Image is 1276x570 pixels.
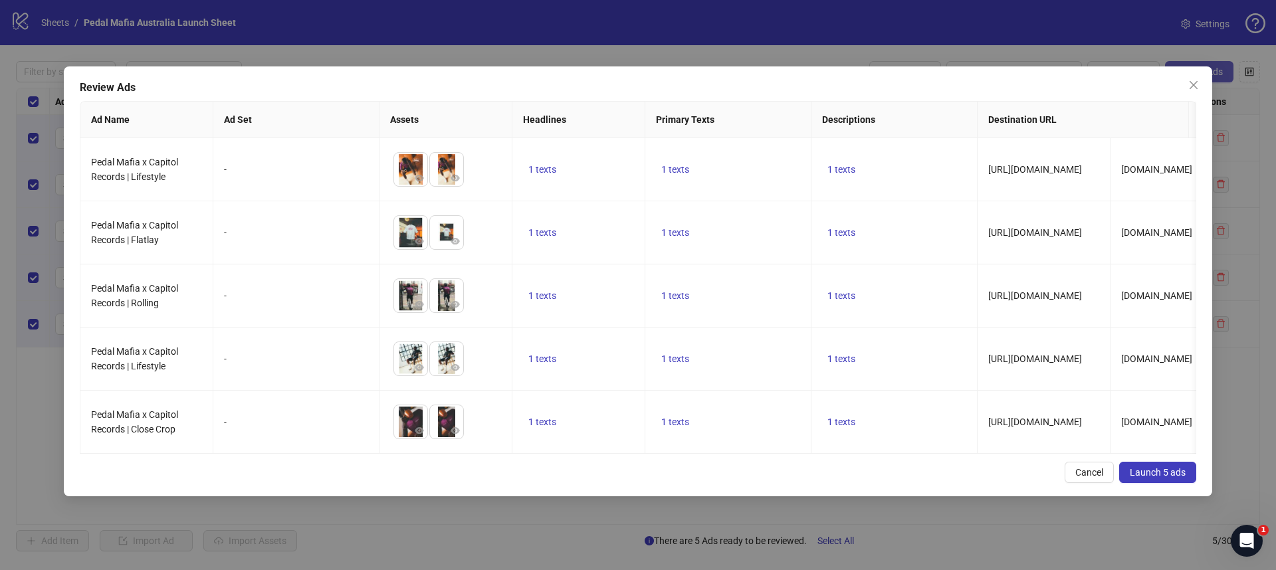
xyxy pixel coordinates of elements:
[451,173,460,183] span: eye
[661,164,689,175] span: 1 texts
[822,288,861,304] button: 1 texts
[394,279,427,312] img: Asset 1
[1231,525,1263,557] iframe: Intercom live chat
[430,153,463,186] img: Asset 2
[91,283,178,308] span: Pedal Mafia x Capitol Records | Rolling
[451,300,460,309] span: eye
[80,80,1196,96] div: Review Ads
[224,351,368,366] div: -
[430,342,463,375] img: Asset 2
[1121,290,1192,301] span: [DOMAIN_NAME]
[528,417,556,427] span: 1 texts
[523,351,562,367] button: 1 texts
[394,216,427,249] img: Asset 1
[645,102,811,138] th: Primary Texts
[661,353,689,364] span: 1 texts
[988,164,1082,175] span: [URL][DOMAIN_NAME]
[379,102,512,138] th: Assets
[827,290,855,301] span: 1 texts
[411,170,427,186] button: Preview
[523,161,562,177] button: 1 texts
[91,157,178,182] span: Pedal Mafia x Capitol Records | Lifestyle
[430,216,463,249] img: Asset 2
[822,161,861,177] button: 1 texts
[91,409,178,434] span: Pedal Mafia x Capitol Records | Close Crop
[523,414,562,430] button: 1 texts
[394,405,427,438] img: Asset 1
[988,290,1082,301] span: [URL][DOMAIN_NAME]
[656,351,694,367] button: 1 texts
[827,227,855,238] span: 1 texts
[988,353,1082,364] span: [URL][DOMAIN_NAME]
[661,290,689,301] span: 1 texts
[411,359,427,375] button: Preview
[415,426,424,435] span: eye
[415,363,424,372] span: eye
[394,153,427,186] img: Asset 1
[528,290,556,301] span: 1 texts
[430,279,463,312] img: Asset 2
[978,102,1189,138] th: Destination URL
[415,300,424,309] span: eye
[415,237,424,246] span: eye
[528,353,556,364] span: 1 texts
[91,220,178,245] span: Pedal Mafia x Capitol Records | Flatlay
[447,170,463,186] button: Preview
[512,102,645,138] th: Headlines
[988,417,1082,427] span: [URL][DOMAIN_NAME]
[822,351,861,367] button: 1 texts
[811,102,978,138] th: Descriptions
[1065,462,1114,483] button: Cancel
[430,405,463,438] img: Asset 2
[661,227,689,238] span: 1 texts
[411,296,427,312] button: Preview
[661,417,689,427] span: 1 texts
[91,346,178,371] span: Pedal Mafia x Capitol Records | Lifestyle
[415,173,424,183] span: eye
[224,415,368,429] div: -
[1121,227,1192,238] span: [DOMAIN_NAME]
[1121,164,1192,175] span: [DOMAIN_NAME]
[656,288,694,304] button: 1 texts
[451,426,460,435] span: eye
[523,288,562,304] button: 1 texts
[827,353,855,364] span: 1 texts
[1119,462,1196,483] button: Launch 5 ads
[1188,80,1199,90] span: close
[1075,467,1103,478] span: Cancel
[447,359,463,375] button: Preview
[447,296,463,312] button: Preview
[224,288,368,303] div: -
[656,414,694,430] button: 1 texts
[528,227,556,238] span: 1 texts
[523,225,562,240] button: 1 texts
[447,233,463,249] button: Preview
[224,225,368,240] div: -
[822,414,861,430] button: 1 texts
[451,237,460,246] span: eye
[822,225,861,240] button: 1 texts
[1130,467,1186,478] span: Launch 5 ads
[213,102,379,138] th: Ad Set
[827,164,855,175] span: 1 texts
[988,227,1082,238] span: [URL][DOMAIN_NAME]
[1121,353,1192,364] span: [DOMAIN_NAME]
[411,233,427,249] button: Preview
[411,423,427,438] button: Preview
[656,161,694,177] button: 1 texts
[80,102,213,138] th: Ad Name
[827,417,855,427] span: 1 texts
[447,423,463,438] button: Preview
[1121,417,1192,427] span: [DOMAIN_NAME]
[1183,74,1204,96] button: Close
[451,363,460,372] span: eye
[656,225,694,240] button: 1 texts
[528,164,556,175] span: 1 texts
[224,162,368,177] div: -
[394,342,427,375] img: Asset 1
[1258,525,1269,535] span: 1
